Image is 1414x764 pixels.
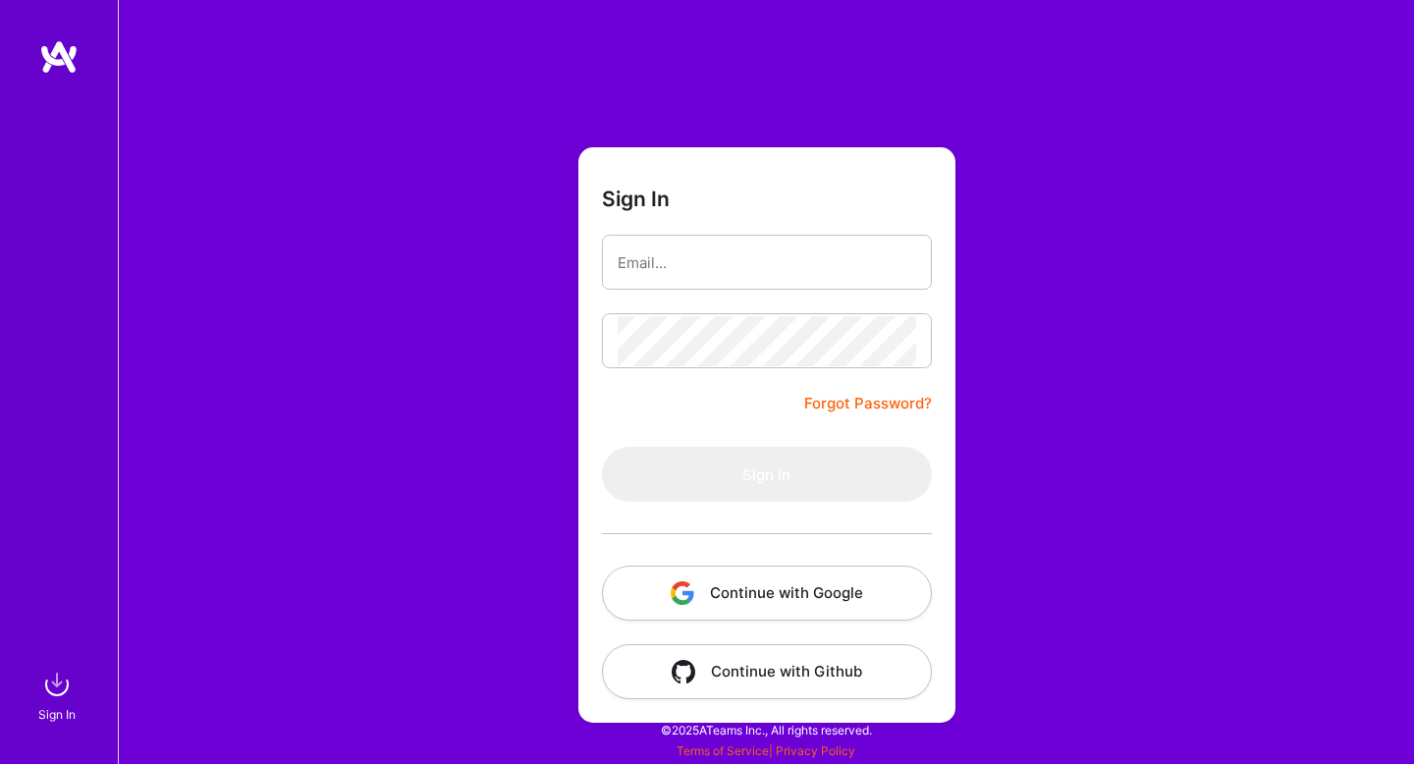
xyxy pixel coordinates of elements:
[804,392,932,415] a: Forgot Password?
[118,705,1414,754] div: © 2025 ATeams Inc., All rights reserved.
[602,644,932,699] button: Continue with Github
[677,743,769,758] a: Terms of Service
[602,187,670,211] h3: Sign In
[37,665,77,704] img: sign in
[776,743,855,758] a: Privacy Policy
[618,238,916,288] input: Email...
[41,665,77,725] a: sign inSign In
[677,743,855,758] span: |
[671,581,694,605] img: icon
[672,660,695,683] img: icon
[602,566,932,621] button: Continue with Google
[39,39,79,75] img: logo
[38,704,76,725] div: Sign In
[602,447,932,502] button: Sign In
